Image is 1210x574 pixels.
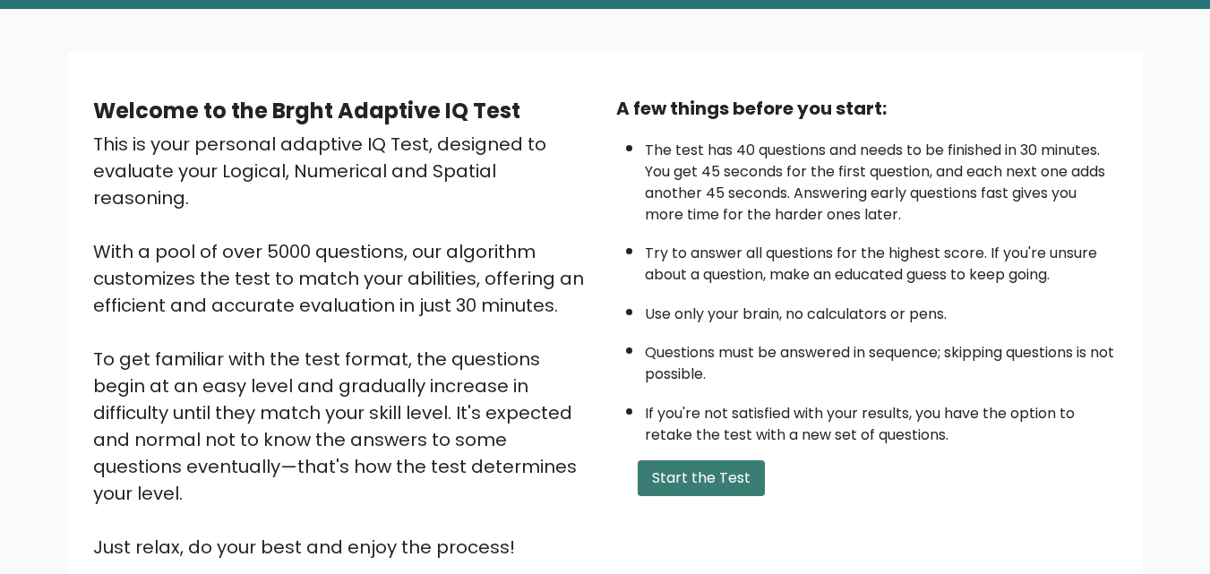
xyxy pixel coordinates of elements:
[93,96,520,125] b: Welcome to the Brght Adaptive IQ Test
[93,131,595,561] div: This is your personal adaptive IQ Test, designed to evaluate your Logical, Numerical and Spatial ...
[645,295,1118,325] li: Use only your brain, no calculators or pens.
[645,234,1118,286] li: Try to answer all questions for the highest score. If you're unsure about a question, make an edu...
[638,460,765,496] button: Start the Test
[645,394,1118,446] li: If you're not satisfied with your results, you have the option to retake the test with a new set ...
[645,131,1118,226] li: The test has 40 questions and needs to be finished in 30 minutes. You get 45 seconds for the firs...
[645,333,1118,385] li: Questions must be answered in sequence; skipping questions is not possible.
[616,95,1118,122] div: A few things before you start:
